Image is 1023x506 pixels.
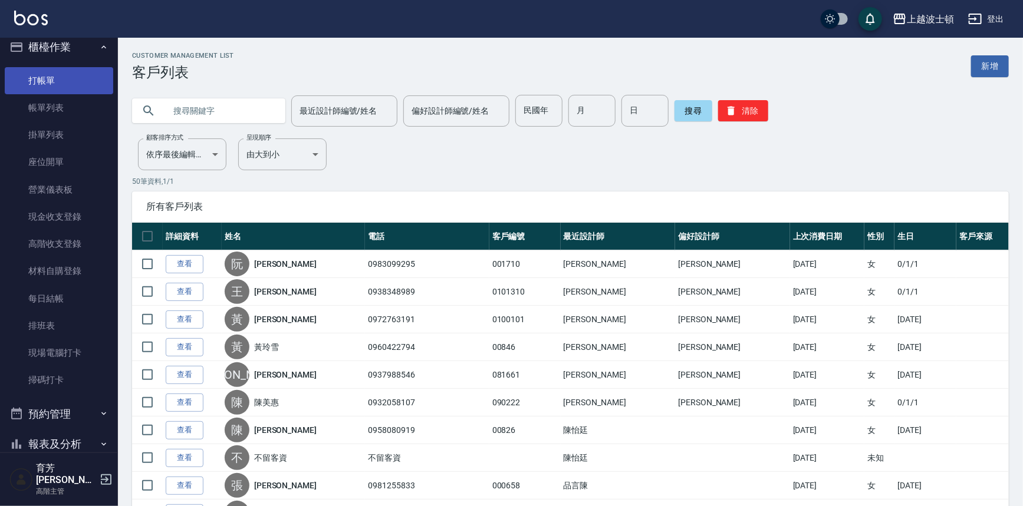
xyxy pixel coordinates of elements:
[132,52,234,59] h2: Customer Management List
[790,250,864,278] td: [DATE]
[5,203,113,230] a: 現金收支登錄
[894,333,956,361] td: [DATE]
[146,201,995,213] span: 所有客戶列表
[971,55,1009,77] a: 新增
[894,472,956,500] td: [DATE]
[907,12,954,27] div: 上越波士頓
[5,366,113,393] a: 掃碼打卡
[225,335,249,359] div: 黃
[864,223,894,250] th: 性別
[561,444,676,472] td: 陳怡廷
[561,250,676,278] td: [PERSON_NAME]
[254,313,317,325] a: [PERSON_NAME]
[894,223,956,250] th: 生日
[254,424,317,436] a: [PERSON_NAME]
[5,67,113,94] a: 打帳單
[790,278,864,306] td: [DATE]
[365,278,489,306] td: 0938348989
[963,8,1009,30] button: 登出
[365,444,489,472] td: 不留客資
[225,418,249,442] div: 陳
[5,148,113,176] a: 座位開單
[5,257,113,285] a: 材料自購登錄
[5,399,113,429] button: 預約管理
[365,416,489,444] td: 0958080919
[864,472,894,500] td: 女
[790,306,864,333] td: [DATE]
[864,333,894,361] td: 女
[561,416,676,444] td: 陳怡廷
[718,100,768,121] button: 清除
[864,250,894,278] td: 女
[365,389,489,416] td: 0932058107
[166,421,203,439] a: 查看
[561,389,676,416] td: [PERSON_NAME]
[365,306,489,333] td: 0972763191
[5,339,113,366] a: 現場電腦打卡
[675,306,790,333] td: [PERSON_NAME]
[675,100,712,121] button: 搜尋
[5,94,113,121] a: 帳單列表
[365,361,489,389] td: 0937988546
[254,341,279,353] a: 黃玲雪
[858,7,882,31] button: save
[864,306,894,333] td: 女
[790,416,864,444] td: [DATE]
[675,361,790,389] td: [PERSON_NAME]
[489,306,561,333] td: 0100101
[894,250,956,278] td: 0/1/1
[5,32,113,62] button: 櫃檯作業
[365,223,489,250] th: 電話
[675,333,790,361] td: [PERSON_NAME]
[14,11,48,25] img: Logo
[132,64,234,81] h3: 客戶列表
[561,361,676,389] td: [PERSON_NAME]
[675,223,790,250] th: 偏好設計師
[864,361,894,389] td: 女
[894,306,956,333] td: [DATE]
[5,285,113,312] a: 每日結帳
[132,176,1009,187] p: 50 筆資料, 1 / 1
[489,223,561,250] th: 客戶編號
[864,278,894,306] td: 女
[894,278,956,306] td: 0/1/1
[675,250,790,278] td: [PERSON_NAME]
[138,138,226,170] div: 依序最後編輯時間
[489,250,561,278] td: 001710
[864,444,894,472] td: 未知
[36,486,96,497] p: 高階主管
[166,255,203,273] a: 查看
[864,416,894,444] td: 女
[790,333,864,361] td: [DATE]
[254,479,317,491] a: [PERSON_NAME]
[254,258,317,270] a: [PERSON_NAME]
[864,389,894,416] td: 女
[956,223,1009,250] th: 客戶來源
[225,445,249,470] div: 不
[561,223,676,250] th: 最近設計師
[166,449,203,467] a: 查看
[5,312,113,339] a: 排班表
[166,366,203,384] a: 查看
[489,278,561,306] td: 0101310
[166,310,203,329] a: 查看
[489,333,561,361] td: 00846
[225,390,249,415] div: 陳
[166,393,203,412] a: 查看
[790,444,864,472] td: [DATE]
[166,283,203,301] a: 查看
[675,278,790,306] td: [PERSON_NAME]
[888,7,959,31] button: 上越波士頓
[561,306,676,333] td: [PERSON_NAME]
[894,416,956,444] td: [DATE]
[246,133,271,142] label: 呈現順序
[675,389,790,416] td: [PERSON_NAME]
[894,389,956,416] td: 0/1/1
[489,361,561,389] td: 081661
[489,389,561,416] td: 090222
[365,472,489,500] td: 0981255833
[365,250,489,278] td: 0983099295
[225,279,249,304] div: 王
[790,389,864,416] td: [DATE]
[225,252,249,276] div: 阮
